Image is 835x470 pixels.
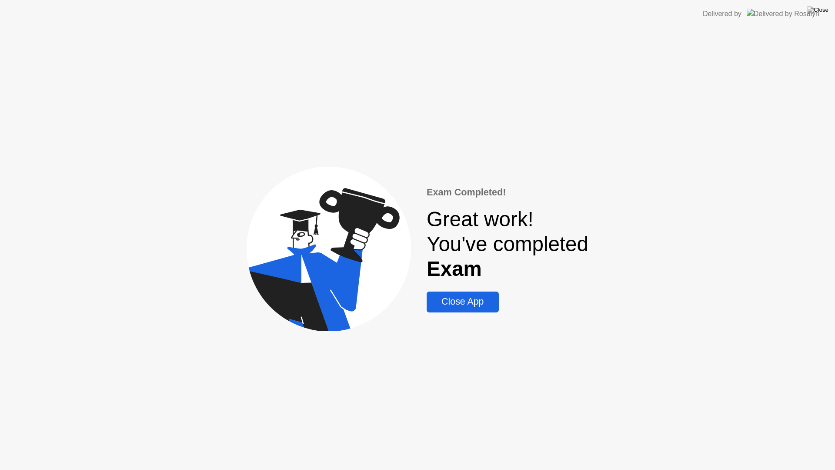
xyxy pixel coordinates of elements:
div: Exam Completed! [427,185,588,199]
img: Close [807,7,828,13]
img: Delivered by Rosalyn [747,9,819,19]
button: Close App [427,292,498,312]
div: Great work! You've completed [427,207,588,281]
div: Close App [429,296,496,307]
b: Exam [427,257,482,280]
div: Delivered by [703,9,741,19]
